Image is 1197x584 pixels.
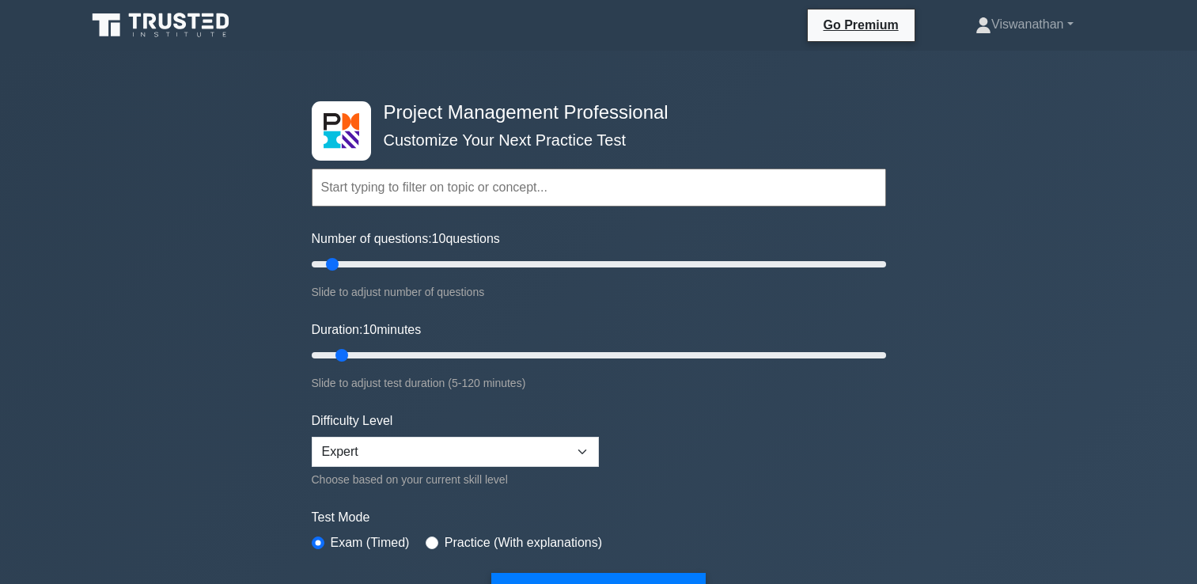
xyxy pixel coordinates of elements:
div: Choose based on your current skill level [312,470,599,489]
label: Difficulty Level [312,411,393,430]
input: Start typing to filter on topic or concept... [312,169,886,207]
label: Exam (Timed) [331,533,410,552]
div: Slide to adjust number of questions [312,283,886,301]
span: 10 [432,232,446,245]
label: Duration: minutes [312,320,422,339]
label: Number of questions: questions [312,229,500,248]
div: Slide to adjust test duration (5-120 minutes) [312,374,886,392]
label: Test Mode [312,508,886,527]
label: Practice (With explanations) [445,533,602,552]
span: 10 [362,323,377,336]
a: Viswanathan [938,9,1111,40]
h4: Project Management Professional [377,101,809,124]
a: Go Premium [814,15,908,35]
